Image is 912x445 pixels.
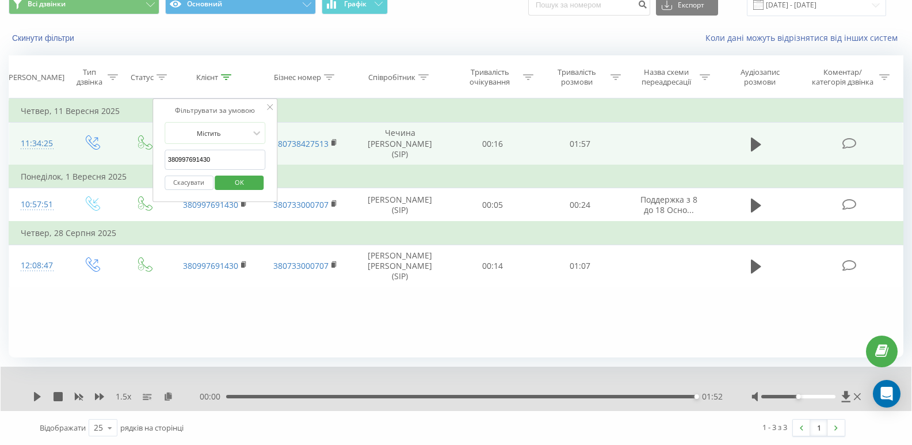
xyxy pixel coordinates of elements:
a: 380738427513 [273,138,329,149]
a: Коли дані можуть відрізнятися вiд інших систем [705,32,903,43]
div: Тривалість очікування [459,67,520,87]
div: Accessibility label [695,394,699,399]
td: 00:24 [536,188,624,222]
div: Фільтрувати за умовою [165,105,266,116]
input: Введіть значення [165,150,266,170]
td: [PERSON_NAME] [PERSON_NAME] (SIP) [351,245,449,287]
div: [PERSON_NAME] [6,73,64,82]
div: Співробітник [368,73,415,82]
button: Скинути фільтри [9,33,80,43]
span: 1.5 x [116,391,131,402]
a: 1 [810,420,827,436]
div: Тип дзвінка [75,67,104,87]
a: 380733000707 [273,260,329,271]
div: Назва схеми переадресації [635,67,697,87]
a: 380733000707 [273,199,329,210]
td: Понеділок, 1 Вересня 2025 [9,165,903,188]
button: OK [215,176,264,190]
span: Відображати [40,423,86,433]
span: 01:52 [702,391,723,402]
a: 380997691430 [183,260,238,271]
td: Четвер, 11 Вересня 2025 [9,100,903,123]
div: Accessibility label [796,394,801,399]
span: OK [223,173,255,191]
td: Чечина [PERSON_NAME] (SIP) [351,123,449,165]
div: 1 - 3 з 3 [762,421,787,433]
div: Статус [131,73,154,82]
div: Бізнес номер [274,73,321,82]
td: [PERSON_NAME] (SIP) [351,188,449,222]
td: Четвер, 28 Серпня 2025 [9,222,903,245]
td: 00:14 [449,245,536,287]
span: рядків на сторінці [120,423,184,433]
div: 12:08:47 [21,254,54,277]
button: Скасувати [165,176,213,190]
div: 11:34:25 [21,132,54,155]
div: 25 [94,422,103,433]
td: 01:57 [536,123,624,165]
div: Тривалість розмови [547,67,608,87]
td: 00:05 [449,188,536,222]
div: Аудіозапис розмови [724,67,795,87]
div: Open Intercom Messenger [873,380,900,408]
div: Клієнт [196,73,218,82]
a: 380997691430 [183,199,238,210]
td: 01:07 [536,245,624,287]
div: Коментар/категорія дзвінка [809,67,876,87]
span: 00:00 [200,391,226,402]
span: Поддержка з 8 до 18 Осно... [640,194,697,215]
div: 10:57:51 [21,193,54,216]
td: 00:16 [449,123,536,165]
